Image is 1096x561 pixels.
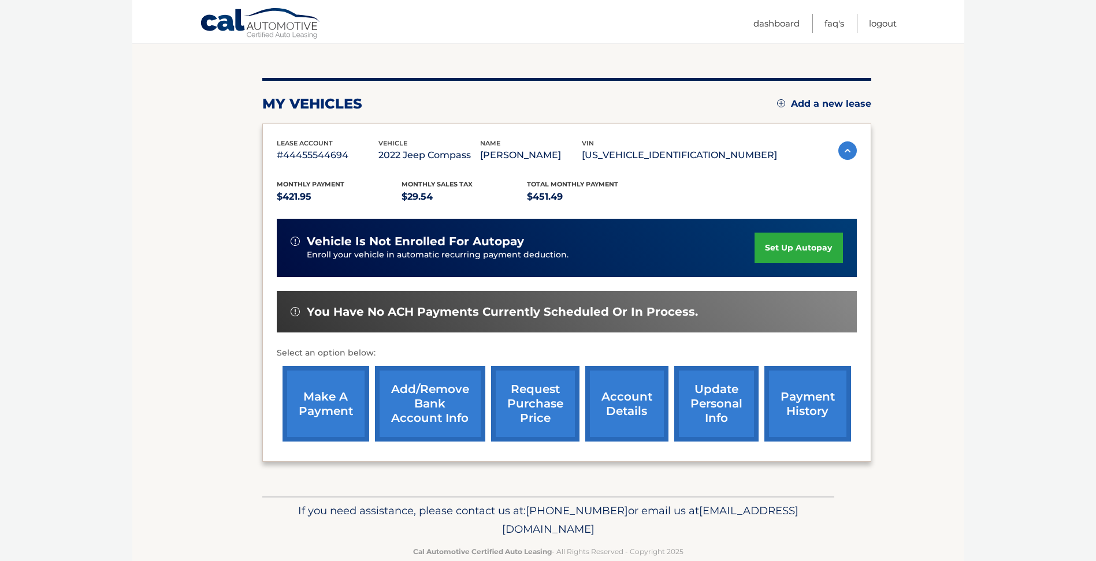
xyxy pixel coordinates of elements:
span: lease account [277,139,333,147]
strong: Cal Automotive Certified Auto Leasing [413,547,552,556]
span: name [480,139,500,147]
img: accordion-active.svg [838,141,857,160]
a: Add/Remove bank account info [375,366,485,442]
span: vehicle [378,139,407,147]
a: payment history [764,366,851,442]
p: [US_VEHICLE_IDENTIFICATION_NUMBER] [582,147,777,163]
img: alert-white.svg [291,307,300,316]
a: FAQ's [824,14,844,33]
p: - All Rights Reserved - Copyright 2025 [270,545,827,558]
img: add.svg [777,99,785,107]
p: $29.54 [402,189,527,205]
a: set up autopay [755,233,842,263]
span: Monthly sales Tax [402,180,473,188]
span: [PHONE_NUMBER] [526,504,628,517]
a: Dashboard [753,14,800,33]
span: Total Monthly Payment [527,180,618,188]
span: [EMAIL_ADDRESS][DOMAIN_NAME] [502,504,798,536]
p: Select an option below: [277,346,857,360]
p: [PERSON_NAME] [480,147,582,163]
a: account details [585,366,668,442]
a: request purchase price [491,366,579,442]
p: 2022 Jeep Compass [378,147,480,163]
a: Logout [869,14,897,33]
img: alert-white.svg [291,237,300,246]
span: vin [582,139,594,147]
a: update personal info [674,366,759,442]
p: $421.95 [277,189,402,205]
a: Add a new lease [777,98,871,110]
p: #44455544694 [277,147,378,163]
span: vehicle is not enrolled for autopay [307,234,524,249]
span: You have no ACH payments currently scheduled or in process. [307,305,698,319]
a: Cal Automotive [200,8,321,41]
p: Enroll your vehicle in automatic recurring payment deduction. [307,249,755,261]
span: Monthly Payment [277,180,344,188]
p: $451.49 [527,189,652,205]
h2: my vehicles [262,95,362,113]
p: If you need assistance, please contact us at: or email us at [270,502,827,538]
a: make a payment [283,366,369,442]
